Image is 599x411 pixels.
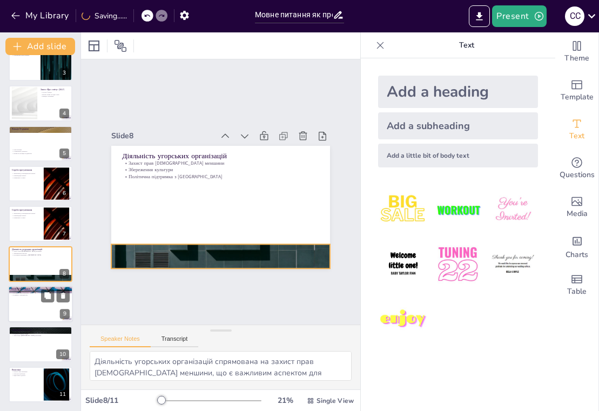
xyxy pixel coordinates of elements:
p: Спроби врегулювання [12,169,41,172]
div: 10 [9,326,72,362]
button: Present [492,5,546,27]
input: Insert title [255,7,333,23]
div: Add images, graphics, shapes or video [555,188,598,227]
div: Add ready made slides [555,71,598,110]
div: 4 [9,85,72,121]
p: Трансляція [DEMOGRAPHIC_DATA] наративів [12,334,69,336]
p: Використання символіки [11,292,70,294]
div: c c [565,6,584,26]
div: Add charts and graphs [555,227,598,266]
div: 21 % [272,395,298,406]
p: Спроби врегулювання [12,208,41,212]
span: Single View [317,396,354,405]
div: Get real-time input from your audience [555,149,598,188]
span: Theme [564,52,589,64]
p: Гуманітарна допомога [12,150,69,152]
p: Звернення до Венеціанської комісії [12,173,41,175]
p: Захист прав [DEMOGRAPHIC_DATA] меншини [122,159,319,166]
div: 7 [59,229,69,239]
button: My Library [8,7,73,24]
p: Реакція Угорщини [41,96,69,98]
p: Різка реакція [12,149,69,151]
img: 2.jpeg [433,185,483,235]
div: 9 [8,286,73,322]
p: Діяльність угорських організацій [12,247,69,251]
div: Add a little bit of body text [378,144,538,167]
div: Change the overall theme [555,32,598,71]
div: 8 [9,246,72,282]
div: 10 [56,349,69,359]
span: Position [114,39,127,52]
p: Звернення до Венеціанської комісії [12,213,41,215]
p: Компроміс в освіті [12,177,41,179]
p: Підконтрольність уряду [12,332,69,334]
button: Speaker Notes [90,335,151,347]
p: Рекомендації комісії [12,215,41,217]
p: Конфліктні моменти [11,287,70,291]
p: Стаття 7 закону [41,92,69,94]
span: Media [567,208,588,220]
img: 4.jpeg [378,239,428,289]
button: c c [565,5,584,27]
span: Text [569,130,584,142]
div: Layout [85,37,103,55]
p: Вплив на позицію Будапешта [12,152,69,154]
div: 11 [9,367,72,402]
div: 9 [60,309,70,319]
img: 3.jpeg [488,185,538,235]
p: Висновки [12,368,41,372]
div: 3 [59,68,69,78]
p: Відсутність діалогу [12,375,41,377]
button: Transcript [151,335,199,347]
p: Подвійне громадянство [11,294,70,296]
button: Delete Slide [57,289,70,302]
div: 3 [9,45,72,81]
img: 7.jpeg [378,294,428,345]
p: Інформаційний вплив [12,328,69,331]
div: Add a heading [378,76,538,108]
div: 6 [59,188,69,198]
span: Template [561,91,594,103]
div: 5 [9,126,72,161]
div: Add a subheading [378,112,538,139]
p: Захист прав [DEMOGRAPHIC_DATA] меншини [12,250,69,252]
p: Інциденти проти [DEMOGRAPHIC_DATA] [11,290,70,292]
p: Обмеження прав меншин [12,54,37,56]
span: Charts [566,249,588,261]
p: Нечітке врегулювання [12,370,41,373]
img: 6.jpeg [488,239,538,289]
p: Text [389,32,544,58]
span: Table [567,286,587,298]
button: Duplicate Slide [41,289,54,302]
img: 5.jpeg [433,239,483,289]
div: Saving...... [82,11,127,21]
div: Add text boxes [555,110,598,149]
div: Slide 8 / 11 [85,395,158,406]
img: 1.jpeg [378,185,428,235]
p: Рекомендації комісії [12,174,41,177]
div: 4 [59,109,69,118]
p: Політична підтримка з [GEOGRAPHIC_DATA] [12,254,69,256]
div: 6 [9,166,72,201]
p: Втрата права на рідну мову [41,93,69,96]
div: 5 [59,149,69,158]
p: Діяльність угорських організацій [122,151,319,161]
button: Add slide [5,38,75,55]
p: Закон «Про освіту» (2017) [41,88,69,91]
button: Export to PowerPoint [469,5,490,27]
p: Реакція Угорщини [12,127,69,130]
p: Збереження культури [12,252,69,254]
p: Політична підтримка з [GEOGRAPHIC_DATA] [122,173,319,180]
div: 7 [9,206,72,241]
div: 8 [59,269,69,279]
p: Ключові проблеми [12,373,41,375]
div: Add a table [555,266,598,305]
div: Slide 8 [111,131,213,141]
span: Questions [560,169,595,181]
p: Компроміс в освіті [12,217,41,219]
textarea: Діяльність угорських організацій спрямована на захист прав [DEMOGRAPHIC_DATA] меншини, що є важли... [90,351,352,381]
p: Роль угорськомовних ЗМІ [12,331,69,333]
div: 11 [56,389,69,399]
p: Збереження культури [122,166,319,173]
